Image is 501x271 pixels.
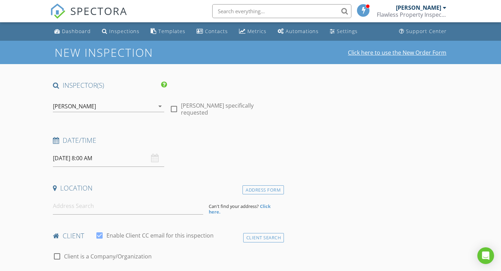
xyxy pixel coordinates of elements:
[205,28,228,34] div: Contacts
[148,25,188,38] a: Templates
[53,184,281,193] h4: Location
[236,25,269,38] a: Metrics
[53,198,203,215] input: Address Search
[181,102,281,116] label: [PERSON_NAME] specifically requested
[209,203,259,209] span: Can't find your address?
[53,103,96,109] div: [PERSON_NAME]
[109,28,140,34] div: Inspections
[348,50,446,55] a: Click here to use the New Order Form
[396,25,450,38] a: Support Center
[194,25,231,38] a: Contacts
[53,81,167,90] h4: INSPECTOR(S)
[212,4,351,18] input: Search everything...
[55,46,209,59] h1: New Inspection
[242,185,284,195] div: Address Form
[62,28,91,34] div: Dashboard
[64,253,152,260] label: Client is a Company/Organization
[53,231,281,240] h4: client
[286,28,319,34] div: Automations
[477,247,494,264] div: Open Intercom Messenger
[337,28,358,34] div: Settings
[158,28,185,34] div: Templates
[106,232,214,239] label: Enable Client CC email for this inspection
[50,9,127,24] a: SPECTORA
[243,233,284,242] div: Client Search
[99,25,142,38] a: Inspections
[50,3,65,19] img: The Best Home Inspection Software - Spectora
[396,4,441,11] div: [PERSON_NAME]
[209,203,271,215] strong: Click here.
[247,28,267,34] div: Metrics
[377,11,446,18] div: Flawless Property Inspections
[275,25,321,38] a: Automations (Basic)
[406,28,447,34] div: Support Center
[51,25,94,38] a: Dashboard
[53,136,281,145] h4: Date/Time
[53,150,164,167] input: Select date
[70,3,127,18] span: SPECTORA
[156,102,164,110] i: arrow_drop_down
[327,25,360,38] a: Settings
